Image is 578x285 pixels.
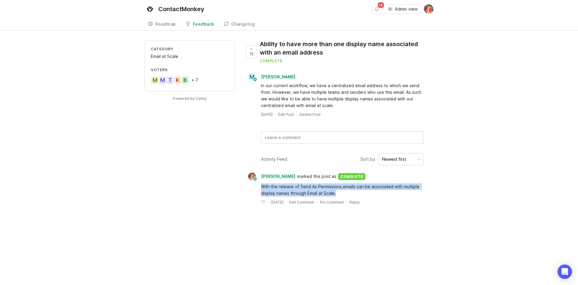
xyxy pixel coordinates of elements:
div: Newest first [382,156,406,163]
img: ContactMonkey logo [144,4,155,14]
div: M [150,75,160,85]
div: Reply [350,200,360,205]
img: Bronwen W [246,173,258,180]
div: Email at Scale [151,53,228,60]
div: Changelog [231,22,255,26]
span: 12 [250,51,253,56]
span: 59 [378,2,384,8]
img: Bronwen W [424,4,433,14]
div: · [346,200,347,205]
div: M [248,73,256,81]
div: complete [338,173,365,180]
span: [PERSON_NAME] [261,173,295,180]
div: K [173,75,182,85]
div: ContactMonkey [158,6,204,12]
div: Open Intercom Messenger [558,264,572,279]
div: · [286,200,287,205]
div: · [275,112,276,117]
div: Edit Comment [289,200,314,205]
a: Roadmap [144,18,180,30]
div: In our current workflow, we have a centralized email address to which we send from. However, we h... [261,82,424,109]
time: [DATE] [271,200,284,204]
div: B [180,75,190,85]
div: · [317,200,318,205]
div: M [158,75,167,85]
div: · [296,112,297,117]
button: Notifications [372,4,381,14]
div: Voters [151,67,228,72]
a: M[PERSON_NAME] [244,73,300,81]
div: · [268,200,269,205]
div: With the release of Send As Permissions,emails can be associated with multiple display names thro... [261,183,424,197]
div: Category [151,46,228,52]
div: complete [260,58,429,63]
a: [DATE] [261,112,272,117]
img: member badge [253,77,257,82]
button: Admin view [384,4,421,14]
div: Pin Comment [320,200,344,205]
a: Powered by Canny [172,95,208,102]
div: T [165,75,175,85]
div: Roadmap [155,22,176,26]
div: Delete Post [300,112,321,117]
div: + 7 [191,78,198,82]
span: [PERSON_NAME] [261,74,295,79]
a: Feedback [182,18,218,30]
span: Admin view [395,6,418,12]
div: Activity Feed [261,156,287,163]
span: marked this post as [297,173,336,180]
a: Bronwen W[PERSON_NAME] [244,173,297,180]
button: 12 [246,45,257,59]
a: Changelog [220,18,259,30]
div: Feedback [193,22,214,26]
span: Sort by [360,156,375,163]
div: Edit Post [278,112,294,117]
img: member badge [253,177,257,181]
div: Ability to have more than one display name associated with an email address [260,40,429,57]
